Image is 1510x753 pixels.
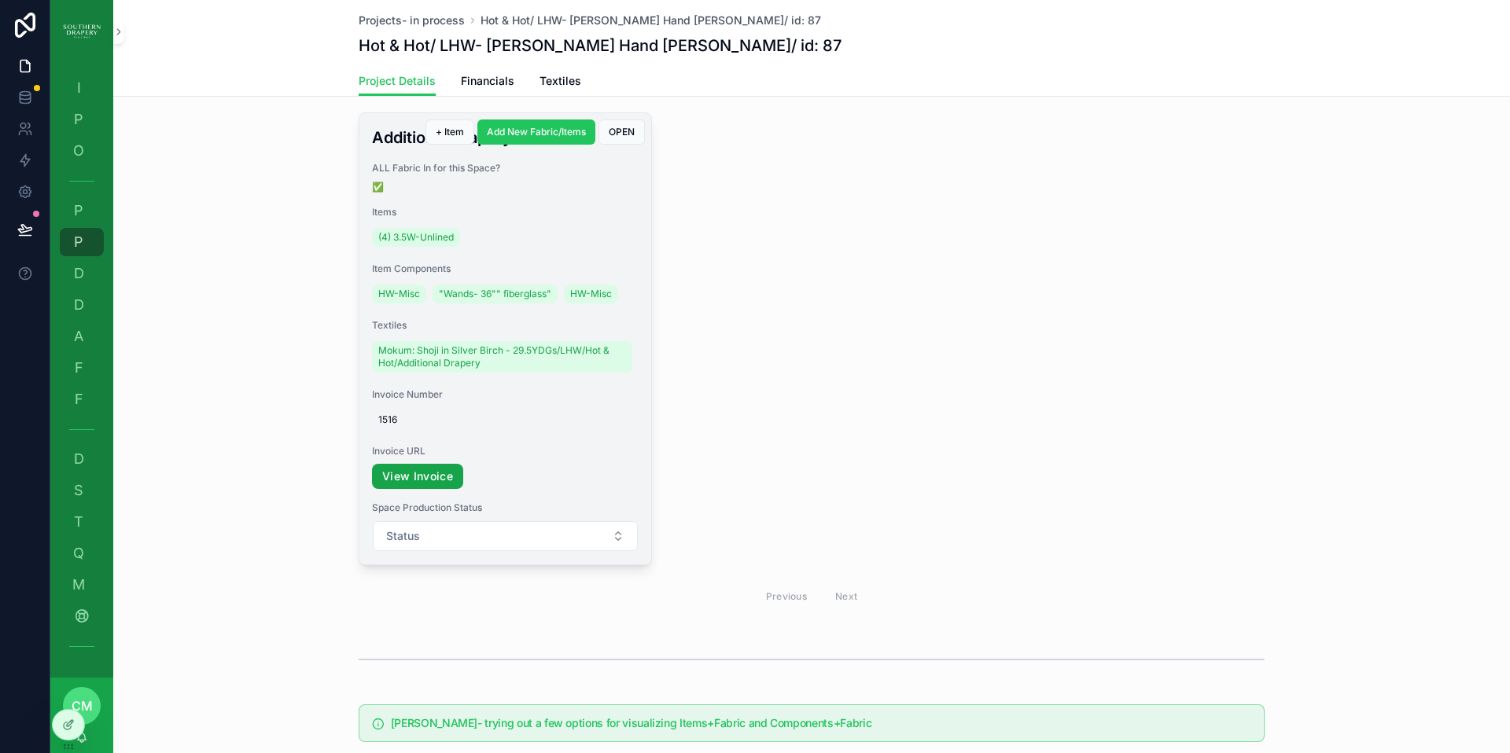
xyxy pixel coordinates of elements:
[372,263,639,275] span: Item Components
[570,288,612,300] span: HW-Misc
[60,571,104,599] a: M
[540,73,581,89] span: Textiles
[372,501,639,514] span: Space Production Status
[60,105,104,134] a: P
[373,521,638,551] button: Select Button
[359,67,436,97] a: Project Details
[372,206,639,219] span: Items
[71,266,87,281] span: D
[609,126,635,138] span: OPEN
[481,13,821,28] a: Hot & Hot/ LHW- [PERSON_NAME] Hand [PERSON_NAME]/ id: 87
[71,545,87,561] span: Q
[71,360,87,376] span: F
[71,143,87,159] span: O
[386,528,420,544] span: Status
[60,445,104,473] a: D
[60,322,104,351] a: A
[372,445,639,457] span: Invoice URL
[372,126,639,149] h3: Additional Drapery
[461,67,514,98] a: Financials
[439,288,551,300] span: "Wands- 36"" fiberglass"
[461,73,514,89] span: Financials
[477,119,595,145] button: Add New Fabric/Items
[598,119,645,145] button: OPEN
[436,126,464,138] span: + Item
[71,80,87,96] span: I
[378,288,420,300] span: HW-Misc
[71,483,87,498] span: S
[372,162,639,174] span: ALL Fabric In for this Space?
[378,413,632,426] span: 1516
[359,35,842,57] h1: Hot & Hot/ LHW- [PERSON_NAME] Hand [PERSON_NAME]/ id: 87
[71,391,87,407] span: F
[372,228,460,247] a: (4) 3.5W-Unlined
[372,388,639,401] span: Invoice Number
[71,297,87,313] span: D
[60,197,104,225] a: P
[372,319,639,332] span: Textiles
[540,67,581,98] a: Textiles
[359,73,436,89] span: Project Details
[372,181,639,193] span: ✅
[60,291,104,319] a: D
[60,228,104,256] a: P
[372,285,426,303] a: HW-Misc
[372,464,463,489] a: View Invoice
[372,341,632,373] a: Mokum: Shoji in Silver Birch - 29.5YDGs/LHW/Hot & Hot/Additional Drapery
[378,344,626,369] span: Mokum: Shoji in Silver Birch - 29.5YDGs/LHW/Hot & Hot/Additional Drapery
[72,696,93,715] span: cm
[60,74,104,102] a: I
[63,19,101,44] img: App logo
[60,476,104,505] a: S
[60,539,104,568] a: Q
[71,514,87,530] span: T
[71,234,87,250] span: P
[564,285,618,303] a: HW-Misc
[60,259,104,288] a: D
[71,112,87,127] span: P
[359,112,652,565] a: Additional DraperyALL Fabric In for this Space?✅Items(4) 3.5W-UnlinedItem ComponentsHW-Misc"Wands...
[71,329,87,344] span: A
[359,13,465,28] a: Projects- in process
[433,285,558,303] a: "Wands- 36"" fiberglass"
[71,203,87,219] span: P
[60,354,104,382] a: F
[71,451,87,467] span: D
[71,577,87,593] span: M
[50,63,113,678] div: scrollable content
[378,231,454,244] span: (4) 3.5W-Unlined
[425,119,474,145] button: + Item
[60,508,104,536] a: T
[391,718,1251,729] h5: Christine- trying out a few options for visualizing Items+Fabric and Components+Fabric
[487,126,586,138] span: Add New Fabric/Items
[60,137,104,165] a: O
[60,385,104,413] a: F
